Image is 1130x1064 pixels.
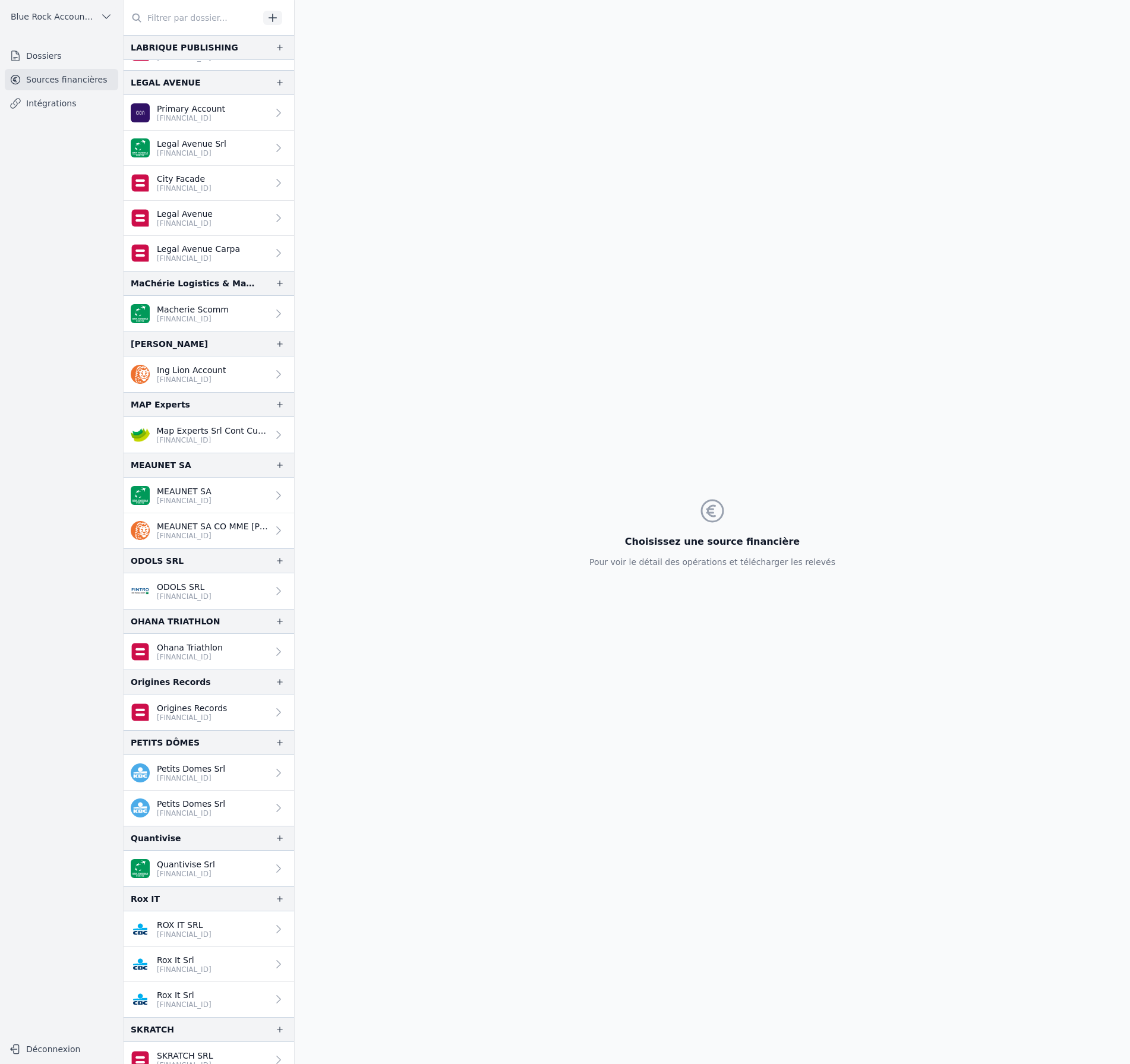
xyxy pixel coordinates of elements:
[124,417,294,453] a: Map Experts Srl Cont Curent [FINANCIAL_ID]
[124,7,259,29] input: Filtrer par dossier...
[131,304,150,323] img: BNP_BE_BUSINESS_GEBABEBB.png
[124,356,294,392] a: Ing Lion Account [FINANCIAL_ID]
[131,798,150,817] img: kbc.png
[157,103,225,115] p: Primary Account
[157,304,229,315] p: Macherie Scomm
[131,397,190,412] div: MAP Experts
[124,131,294,166] a: Legal Avenue Srl [FINANCIAL_ID]
[124,513,294,548] a: MEAUNET SA CO MME [PERSON_NAME] [FINANCIAL_ID]
[157,581,212,593] p: ODOLS SRL
[157,869,215,879] p: [FINANCIAL_ID]
[131,365,150,384] img: ing.png
[124,851,294,886] a: Quantivise Srl [FINANCIAL_ID]
[131,103,150,122] img: AION_BMPBBEBBXXX.png
[157,173,212,185] p: City Facade
[157,184,212,193] p: [FINANCIAL_ID]
[157,149,226,158] p: [FINANCIAL_ID]
[157,243,240,255] p: Legal Avenue Carpa
[131,892,160,906] div: Rox IT
[157,965,212,974] p: [FINANCIAL_ID]
[5,69,118,90] a: Sources financières
[157,208,213,220] p: Legal Avenue
[157,930,212,939] p: [FINANCIAL_ID]
[124,634,294,670] a: Ohana Triathlon [FINANCIAL_ID]
[131,920,150,939] img: CBC_CREGBEBB.png
[157,1000,212,1009] p: [FINANCIAL_ID]
[157,809,225,818] p: [FINANCIAL_ID]
[131,1022,174,1037] div: SKRATCH
[131,486,150,505] img: BNP_BE_BUSINESS_GEBABEBB.png
[131,209,150,228] img: belfius.png
[11,11,96,23] span: Blue Rock Accounting
[131,859,150,878] img: BNP_BE_BUSINESS_GEBABEBB.png
[157,375,226,384] p: [FINANCIAL_ID]
[157,485,212,497] p: MEAUNET SA
[131,703,150,722] img: belfius.png
[157,919,212,931] p: ROX IT SRL
[157,138,226,150] p: Legal Avenue Srl
[131,244,150,263] img: belfius.png
[131,40,238,55] div: LABRIQUE PUBLISHING
[131,831,181,845] div: Quantivise
[5,1040,118,1059] button: Déconnexion
[131,75,201,90] div: LEGAL AVENUE
[124,296,294,331] a: Macherie Scomm [FINANCIAL_ID]
[157,520,268,532] p: MEAUNET SA CO MME [PERSON_NAME]
[157,954,212,966] p: Rox It Srl
[131,554,184,568] div: ODOLS SRL
[131,990,150,1009] img: CBC_CREGBEBB.png
[157,702,227,714] p: Origines Records
[131,763,150,782] img: kbc.png
[131,735,200,750] div: PETITS DÔMES
[157,989,212,1001] p: Rox It Srl
[5,93,118,114] a: Intégrations
[157,113,225,123] p: [FINANCIAL_ID]
[157,763,225,775] p: Petits Domes Srl
[157,314,229,324] p: [FINANCIAL_ID]
[124,478,294,513] a: MEAUNET SA [FINANCIAL_ID]
[124,947,294,982] a: Rox It Srl [FINANCIAL_ID]
[124,755,294,791] a: Petits Domes Srl [FINANCIAL_ID]
[124,791,294,826] a: Petits Domes Srl [FINANCIAL_ID]
[157,713,227,722] p: [FINANCIAL_ID]
[157,642,223,653] p: Ohana Triathlon
[131,582,150,601] img: FINTRO_BE_BUSINESS_GEBABEBB.png
[157,858,215,870] p: Quantivise Srl
[131,337,208,351] div: [PERSON_NAME]
[5,7,118,26] button: Blue Rock Accounting
[131,276,256,291] div: MaChérie Logistics & Management Services
[589,556,835,568] p: Pour voir le détail des opérations et télécharger les relevés
[157,798,225,810] p: Petits Domes Srl
[124,573,294,609] a: ODOLS SRL [FINANCIAL_ID]
[157,425,268,437] p: Map Experts Srl Cont Curent
[124,95,294,131] a: Primary Account [FINANCIAL_ID]
[157,531,268,541] p: [FINANCIAL_ID]
[124,694,294,730] a: Origines Records [FINANCIAL_ID]
[131,955,150,974] img: CBC_CREGBEBB.png
[131,173,150,192] img: belfius.png
[131,458,191,472] div: MEAUNET SA
[157,435,268,445] p: [FINANCIAL_ID]
[131,425,150,444] img: crelan.png
[131,642,150,661] img: belfius.png
[157,496,212,506] p: [FINANCIAL_ID]
[157,364,226,376] p: Ing Lion Account
[124,911,294,947] a: ROX IT SRL [FINANCIAL_ID]
[157,1050,213,1062] p: SKRATCH SRL
[131,138,150,157] img: BNP_BE_BUSINESS_GEBABEBB.png
[157,773,225,783] p: [FINANCIAL_ID]
[124,166,294,201] a: City Facade [FINANCIAL_ID]
[124,201,294,236] a: Legal Avenue [FINANCIAL_ID]
[124,982,294,1017] a: Rox It Srl [FINANCIAL_ID]
[157,219,213,228] p: [FINANCIAL_ID]
[131,521,150,540] img: ing.png
[157,592,212,601] p: [FINANCIAL_ID]
[157,254,240,263] p: [FINANCIAL_ID]
[5,45,118,67] a: Dossiers
[131,675,211,689] div: Origines Records
[124,236,294,271] a: Legal Avenue Carpa [FINANCIAL_ID]
[157,652,223,662] p: [FINANCIAL_ID]
[131,614,220,629] div: OHANA TRIATHLON
[589,535,835,549] h3: Choisissez une source financière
